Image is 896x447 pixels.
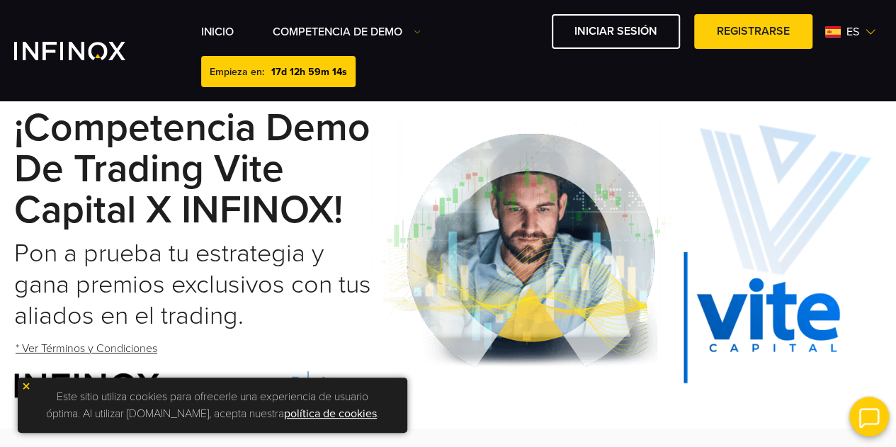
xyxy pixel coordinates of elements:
[284,407,377,421] a: política de cookies
[271,66,347,78] span: 17d 12h 59m 14s
[14,332,159,366] a: * Ver Términos y Condiciones
[210,66,264,78] span: Empieza en:
[414,28,421,35] img: Dropdown
[25,385,400,426] p: Este sitio utiliza cookies para ofrecerle una experiencia de usuario óptima. Al utilizar [DOMAIN_...
[201,23,234,40] a: INICIO
[14,42,159,60] a: INFINOX Vite
[14,238,371,332] h2: Pon a prueba tu estrategia y gana premios exclusivos con tus aliados en el trading.
[552,14,680,49] a: Iniciar sesión
[273,23,421,40] a: Competencia de Demo
[694,14,812,49] a: Registrarse
[849,397,889,436] img: open convrs live chat
[841,23,865,40] span: es
[14,105,370,234] strong: ¡Competencia Demo de Trading Vite Capital x INFINOX!
[21,381,31,391] img: yellow close icon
